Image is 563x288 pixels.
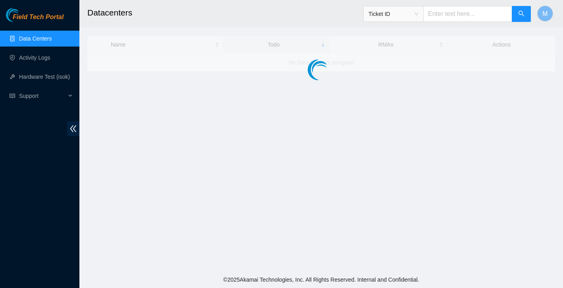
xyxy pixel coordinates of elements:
[79,271,563,288] footer: © 2025 Akamai Technologies, Inc. All Rights Reserved. Internal and Confidential.
[518,10,524,18] span: search
[423,6,512,22] input: Enter text here...
[19,35,52,42] a: Data Centers
[368,8,418,20] span: Ticket ID
[542,9,548,19] span: M
[512,6,531,22] button: search
[6,14,64,25] a: Akamai TechnologiesField Tech Portal
[10,93,15,99] span: read
[537,6,553,21] button: M
[19,74,70,80] a: Hardware Test (isok)
[67,121,79,136] span: double-left
[19,88,66,104] span: Support
[13,14,64,21] span: Field Tech Portal
[6,8,40,22] img: Akamai Technologies
[19,54,50,61] a: Activity Logs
